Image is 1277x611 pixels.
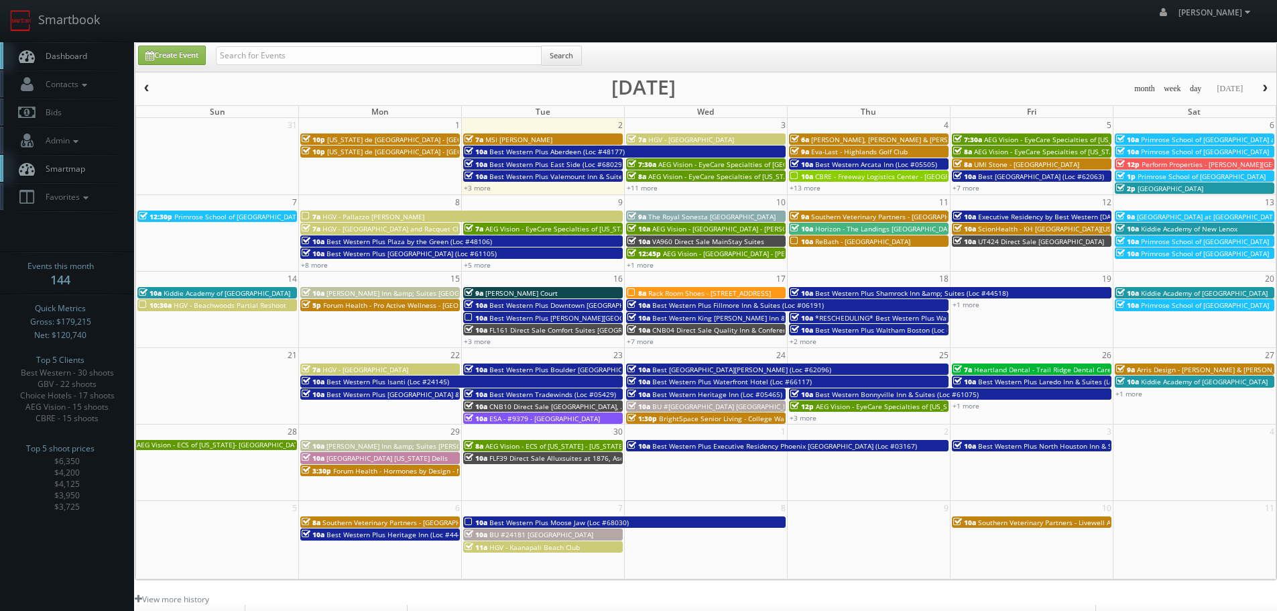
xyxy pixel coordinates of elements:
span: [GEOGRAPHIC_DATA] [1138,184,1203,193]
span: Primrose School of [GEOGRAPHIC_DATA] [1141,237,1269,246]
span: 10a [302,530,324,539]
span: 10a [627,313,650,323]
span: 10a [953,377,976,386]
span: *RESCHEDULING* Best Western Plus Waltham Boston (Loc #22009) [815,313,1034,323]
span: [US_STATE] de [GEOGRAPHIC_DATA] - [GEOGRAPHIC_DATA] [327,147,512,156]
span: 10a [302,453,324,463]
span: 17 [775,272,787,286]
span: HGV - Kaanapali Beach Club [489,543,580,552]
span: [PERSON_NAME] Court [485,288,558,298]
span: 18 [938,272,950,286]
span: 8 [780,501,787,515]
span: Best Western Plus Plaza by the Green (Loc #48106) [326,237,492,246]
span: Southern Veterinary Partners - [GEOGRAPHIC_DATA][PERSON_NAME] [811,212,1030,221]
span: 7a [302,212,320,221]
span: [US_STATE] de [GEOGRAPHIC_DATA] - [GEOGRAPHIC_DATA] [327,135,512,144]
span: 10a [953,441,976,451]
a: +1 more [953,401,979,410]
span: Smartmap [39,163,85,174]
span: HGV - [GEOGRAPHIC_DATA] [322,365,408,374]
span: 10a [465,518,487,527]
span: Sat [1188,106,1201,117]
span: Mon [371,106,389,117]
span: Best Western Plus Downtown [GEOGRAPHIC_DATA] (Loc #48199) [489,300,696,310]
input: Search for Events [216,46,542,65]
span: Net: $120,740 [34,329,86,342]
span: 10a [1116,300,1139,310]
span: 1:30p [627,414,657,423]
span: Events this month [27,260,94,273]
span: AEG Vision - [GEOGRAPHIC_DATA] - [PERSON_NAME] Cypress [663,249,855,258]
span: 10a [1116,224,1139,233]
span: 10a [465,414,487,423]
span: 28 [286,425,298,439]
span: 9a [627,212,646,221]
span: Fri [1027,106,1036,117]
a: +3 more [464,337,491,346]
span: 10a [465,530,487,539]
span: 6a [790,135,809,144]
span: 10a [465,390,487,399]
span: 11a [465,543,487,552]
span: 10a [953,224,976,233]
span: 23 [612,348,624,362]
span: 21 [286,348,298,362]
span: [GEOGRAPHIC_DATA] [US_STATE] Dells [326,453,448,463]
span: 12 [1101,195,1113,209]
span: 10a [627,224,650,233]
span: Kiddie Academy of [GEOGRAPHIC_DATA] [1141,377,1268,386]
span: 8a [465,441,483,451]
span: 9a [790,212,809,221]
span: 10a [302,377,324,386]
span: 10:30a [139,300,172,310]
a: +1 more [1115,389,1142,398]
span: 2 [942,425,950,439]
span: 12:45p [627,249,661,258]
a: +8 more [301,260,328,270]
span: Southern Veterinary Partners - [GEOGRAPHIC_DATA] [322,518,489,527]
span: Best Western Plus Moose Jaw (Loc #68030) [489,518,629,527]
span: 7a [465,135,483,144]
span: Admin [39,135,82,146]
span: AEG Vision - [GEOGRAPHIC_DATA] - [PERSON_NAME][GEOGRAPHIC_DATA] [652,224,883,233]
span: BU #24181 [GEOGRAPHIC_DATA] [489,530,593,539]
span: 5p [302,300,321,310]
span: Best Western Plus Executive Residency Phoenix [GEOGRAPHIC_DATA] (Loc #03167) [652,441,917,451]
span: 12p [790,402,814,411]
span: 31 [286,118,298,132]
span: 9 [617,195,624,209]
span: 6 [454,501,461,515]
span: AEG Vision - EyeCare Specialties of [US_STATE] - Carolina Family Vision [974,147,1201,156]
span: HGV - [GEOGRAPHIC_DATA] and Racquet Club [322,224,467,233]
span: Best Western Tradewinds (Loc #05429) [489,390,616,399]
span: 4 [1268,425,1276,439]
span: AEG Vision - EyeCare Specialties of [US_STATE] – EyeCare in [GEOGRAPHIC_DATA] [485,224,744,233]
span: 14 [286,272,298,286]
span: 30 [612,425,624,439]
span: 10a [790,160,813,169]
span: 9a [465,288,483,298]
span: 10a [1116,377,1139,386]
span: 10a [1116,249,1139,258]
span: Executive Residency by Best Western [DATE] (Loc #44764) [978,212,1164,221]
span: Primrose School of [GEOGRAPHIC_DATA] [1141,249,1269,258]
span: Best Western Bonnyville Inn & Suites (Loc #61075) [815,390,979,399]
span: Best Western Plus Isanti (Loc #24145) [326,377,449,386]
span: Forum Health - Pro Active Wellness - [GEOGRAPHIC_DATA] [323,300,508,310]
span: 10a [627,390,650,399]
button: week [1159,80,1186,97]
span: 24 [775,348,787,362]
span: 10a [627,377,650,386]
span: 10a [302,237,324,246]
span: UMI Stone - [GEOGRAPHIC_DATA] [974,160,1079,169]
span: [PERSON_NAME] Inn &amp; Suites [PERSON_NAME] [326,441,491,451]
span: 10a [627,300,650,310]
span: UT424 Direct Sale [GEOGRAPHIC_DATA] [978,237,1104,246]
a: +3 more [790,413,816,423]
span: 10a [465,172,487,181]
span: Best Western Heritage Inn (Loc #05465) [652,390,782,399]
span: 7a [302,365,320,374]
span: 10a [139,288,162,298]
span: 10a [1116,147,1139,156]
span: 10a [627,237,650,246]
